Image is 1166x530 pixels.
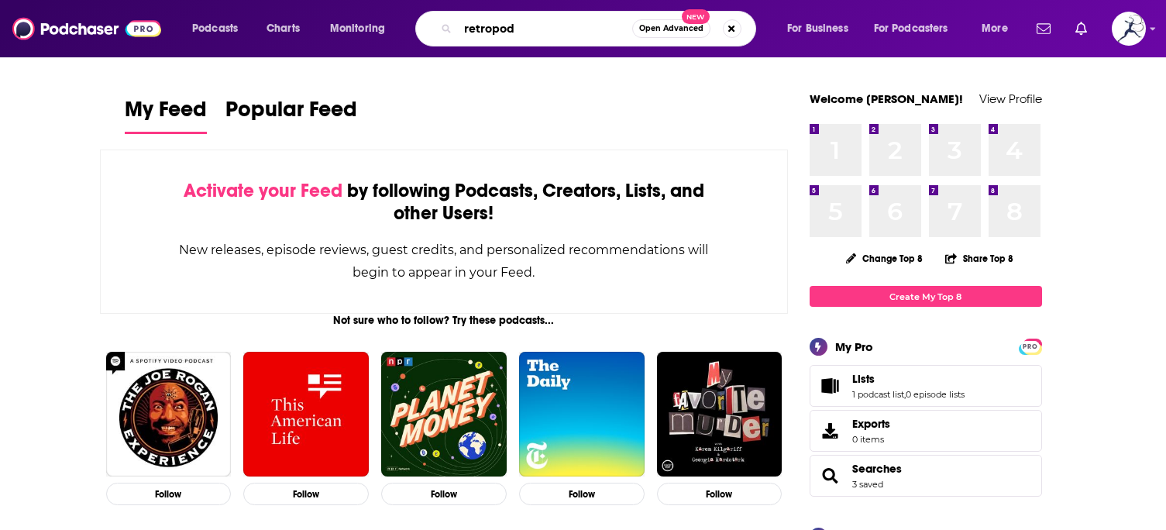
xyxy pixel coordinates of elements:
span: , [904,389,906,400]
img: My Favorite Murder with Karen Kilgariff and Georgia Hardstark [657,352,782,477]
div: My Pro [835,339,873,354]
span: Lists [852,372,875,386]
span: Open Advanced [639,25,703,33]
div: Search podcasts, credits, & more... [430,11,771,46]
a: Searches [815,465,846,487]
button: Follow [243,483,369,505]
button: open menu [776,16,868,41]
div: by following Podcasts, Creators, Lists, and other Users! [178,180,710,225]
a: Searches [852,462,902,476]
button: Change Top 8 [837,249,933,268]
button: open menu [971,16,1027,41]
span: More [982,18,1008,40]
button: open menu [181,16,258,41]
span: Popular Feed [225,96,357,132]
img: Planet Money [381,352,507,477]
img: The Daily [519,352,645,477]
button: Open AdvancedNew [632,19,710,38]
button: Follow [519,483,645,505]
span: Logged in as BloomsburySpecialInterest [1112,12,1146,46]
span: Lists [810,365,1042,407]
span: My Feed [125,96,207,132]
span: Exports [852,417,890,431]
a: Charts [256,16,309,41]
a: Lists [852,372,965,386]
span: New [682,9,710,24]
img: User Profile [1112,12,1146,46]
a: PRO [1021,340,1040,352]
span: Exports [815,420,846,442]
span: Podcasts [192,18,238,40]
img: The Joe Rogan Experience [106,352,232,477]
button: Follow [657,483,782,505]
a: Popular Feed [225,96,357,134]
img: This American Life [243,352,369,477]
span: For Podcasters [874,18,948,40]
span: Monitoring [330,18,385,40]
a: View Profile [979,91,1042,106]
button: Show profile menu [1112,12,1146,46]
a: Exports [810,410,1042,452]
a: Welcome [PERSON_NAME]! [810,91,963,106]
span: Searches [810,455,1042,497]
a: Lists [815,375,846,397]
button: Share Top 8 [944,243,1014,274]
div: New releases, episode reviews, guest credits, and personalized recommendations will begin to appe... [178,239,710,284]
a: 0 episode lists [906,389,965,400]
span: PRO [1021,341,1040,353]
span: Charts [267,18,300,40]
img: Podchaser - Follow, Share and Rate Podcasts [12,14,161,43]
a: My Feed [125,96,207,134]
button: Follow [381,483,507,505]
input: Search podcasts, credits, & more... [458,16,632,41]
button: open menu [319,16,405,41]
a: Show notifications dropdown [1030,15,1057,42]
button: Follow [106,483,232,505]
a: 3 saved [852,479,883,490]
a: Create My Top 8 [810,286,1042,307]
span: 0 items [852,434,890,445]
div: Not sure who to follow? Try these podcasts... [100,314,789,327]
span: For Business [787,18,848,40]
span: Activate your Feed [184,179,342,202]
a: Show notifications dropdown [1069,15,1093,42]
button: open menu [864,16,971,41]
a: 1 podcast list [852,389,904,400]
